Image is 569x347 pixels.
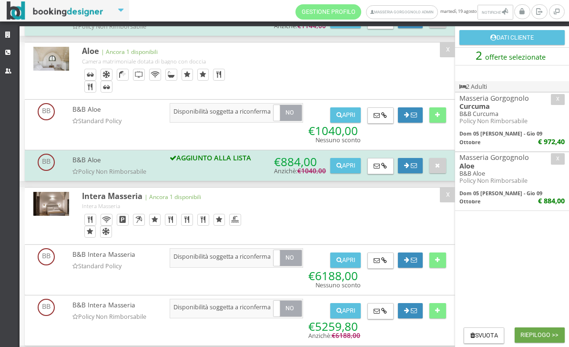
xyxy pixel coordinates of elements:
[459,177,565,184] h5: Policy Non Rimborsabile
[459,189,542,205] b: Dom 05 [PERSON_NAME] - Gio 09 Ottobre
[459,153,565,161] h4: Masseria Gorgognolo
[295,4,361,20] a: Gestione Profilo
[7,1,103,20] img: BookingDesigner.com
[459,161,475,170] b: Aloe
[515,327,565,343] button: Riepilogo >>
[459,110,565,117] h5: B&B Curcuma
[476,47,482,63] span: 2
[366,5,438,19] a: Masseria Gorgognolo Admin
[538,196,565,205] b: € 884,00
[482,50,549,65] span: offerte selezionate
[478,5,513,20] button: Notifiche
[295,4,514,20] span: martedì, 19 agosto
[459,94,565,102] h4: Masseria Gorgognolo
[459,130,542,145] b: Dom 05 [PERSON_NAME] - Gio 09 Ottobre
[551,153,565,164] button: x
[459,102,490,111] b: Curcuma
[459,83,487,91] span: 2 Adulti
[459,117,565,125] h5: Policy Non Rimborsabile
[538,137,565,146] b: € 972,40
[551,94,565,105] button: x
[459,170,565,177] h5: B&B Aloe
[464,327,504,344] button: Svuota
[459,30,565,45] button: Dati Cliente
